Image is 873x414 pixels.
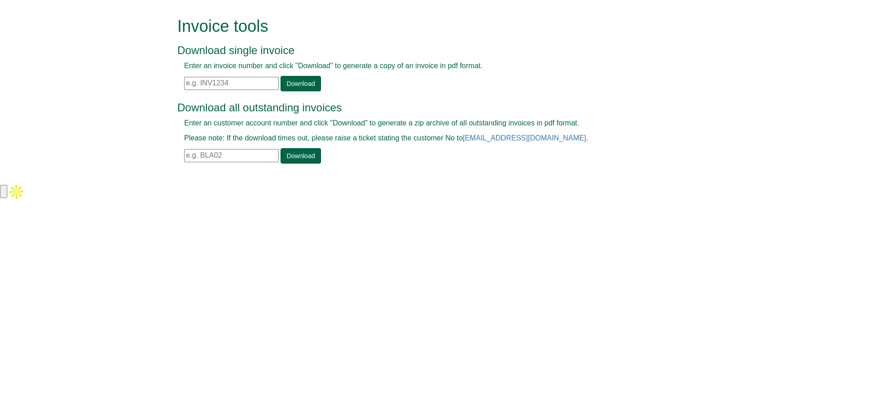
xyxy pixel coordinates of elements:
[281,76,321,91] a: Download
[281,148,321,164] a: Download
[177,45,675,56] h3: Download single invoice
[177,17,675,35] h1: Invoice tools
[184,118,668,129] p: Enter an customer account number and click "Download" to generate a zip archive of all outstandin...
[7,183,25,201] img: Apollo
[184,77,279,90] input: e.g. INV1234
[184,61,668,71] p: Enter an invoice number and click "Download" to generate a copy of an invoice in pdf format.
[184,133,668,144] p: Please note: If the download times out, please raise a ticket stating the customer No to .
[463,134,586,142] a: [EMAIL_ADDRESS][DOMAIN_NAME]
[184,149,279,162] input: e.g. BLA02
[177,102,675,114] h3: Download all outstanding invoices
